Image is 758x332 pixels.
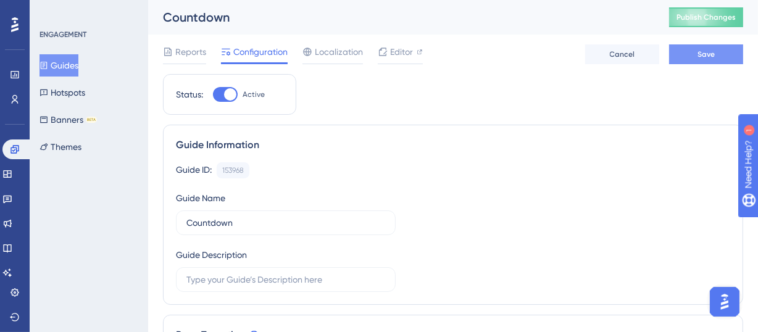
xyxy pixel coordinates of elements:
[706,283,743,320] iframe: UserGuiding AI Assistant Launcher
[40,136,81,158] button: Themes
[176,162,212,178] div: Guide ID:
[222,165,244,175] div: 153968
[315,44,363,59] span: Localization
[176,138,730,152] div: Guide Information
[163,9,638,26] div: Countdown
[186,216,385,230] input: Type your Guide’s Name here
[40,109,97,131] button: BannersBETA
[176,247,247,262] div: Guide Description
[610,49,635,59] span: Cancel
[243,89,265,99] span: Active
[698,49,715,59] span: Save
[176,191,225,205] div: Guide Name
[233,44,288,59] span: Configuration
[175,44,206,59] span: Reports
[86,117,97,123] div: BETA
[40,30,86,39] div: ENGAGEMENT
[40,54,78,77] button: Guides
[176,87,203,102] div: Status:
[677,12,736,22] span: Publish Changes
[29,3,77,18] span: Need Help?
[669,44,743,64] button: Save
[390,44,413,59] span: Editor
[585,44,659,64] button: Cancel
[669,7,743,27] button: Publish Changes
[86,6,90,16] div: 1
[186,273,385,286] input: Type your Guide’s Description here
[40,81,85,104] button: Hotspots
